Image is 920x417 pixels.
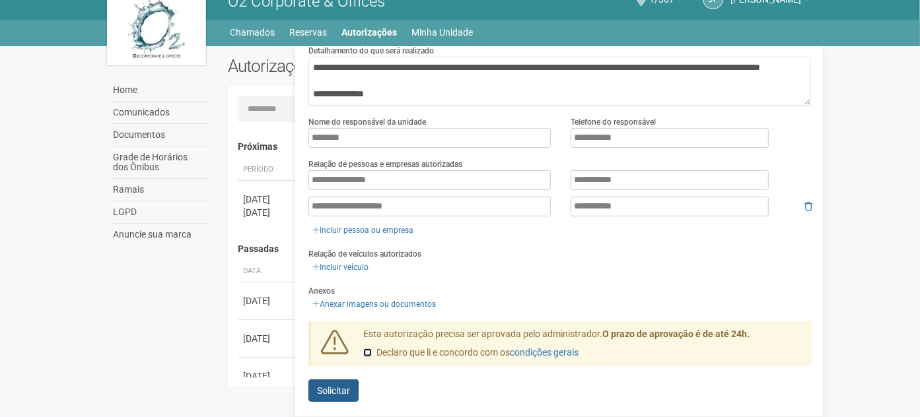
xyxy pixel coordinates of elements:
[308,223,417,238] a: Incluir pessoa ou empresa
[110,179,208,201] a: Ramais
[238,261,297,282] th: Data
[243,206,292,219] div: [DATE]
[308,45,434,57] label: Detalhamento do que será realizado
[110,201,208,224] a: LGPD
[230,23,275,42] a: Chamados
[804,202,812,211] i: Remover
[571,116,656,128] label: Telefone do responsável
[317,385,350,396] span: Solicitar
[228,56,511,76] h2: Autorizações
[238,142,804,152] h4: Próximas
[308,158,462,170] label: Relação de pessoas e empresas autorizadas
[308,285,335,297] label: Anexos
[412,23,474,42] a: Minha Unidade
[238,244,804,254] h4: Passadas
[510,347,579,358] a: condições gerais
[243,369,292,383] div: [DATE]
[342,23,398,42] a: Autorizações
[110,102,208,124] a: Comunicados
[353,328,813,366] div: Esta autorização precisa ser aprovada pelo administrador.
[308,260,372,274] a: Incluir veículo
[110,124,208,146] a: Documentos
[110,79,208,102] a: Home
[243,294,292,307] div: [DATE]
[308,297,440,311] a: Anexar imagens ou documentos
[602,329,750,339] strong: O prazo de aprovação é de até 24h.
[110,224,208,245] a: Anuncie sua marca
[363,348,372,357] input: Declaro que li e concordo com oscondições gerais
[243,332,292,345] div: [DATE]
[363,346,579,360] label: Declaro que li e concordo com os
[290,23,328,42] a: Reservas
[238,159,297,181] th: Período
[308,248,421,260] label: Relação de veículos autorizados
[243,193,292,206] div: [DATE]
[110,146,208,179] a: Grade de Horários dos Ônibus
[308,379,359,402] button: Solicitar
[308,116,426,128] label: Nome do responsável da unidade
